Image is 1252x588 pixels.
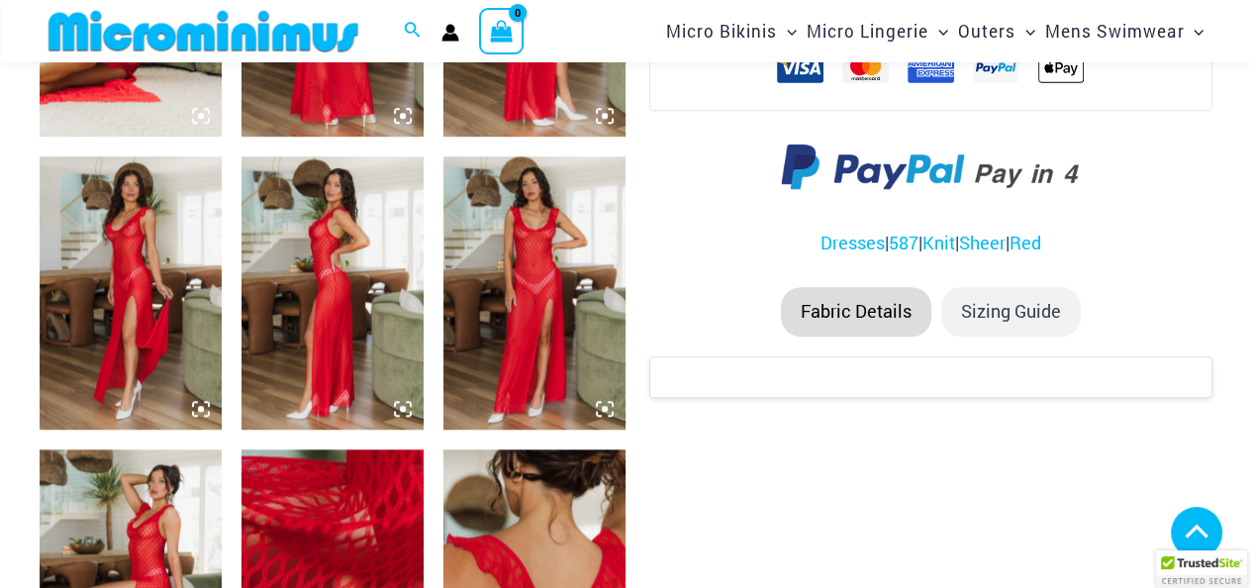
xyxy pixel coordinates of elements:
a: Dresses [820,231,885,254]
li: Sizing Guide [941,287,1081,337]
li: Fabric Details [781,287,931,337]
a: Search icon link [404,19,422,45]
a: View Shopping Cart, empty [479,8,525,53]
div: TrustedSite Certified [1156,550,1247,588]
img: Sometimes Red 587 Dress [241,156,424,430]
img: Sometimes Red 587 Dress [40,156,222,430]
span: Menu Toggle [928,6,948,56]
img: Sometimes Red 587 Dress [443,156,626,430]
img: MM SHOP LOGO FLAT [41,9,366,53]
span: Micro Lingerie [807,6,928,56]
span: Menu Toggle [1184,6,1204,56]
a: 587 [889,231,918,254]
a: Account icon link [441,24,459,42]
nav: Site Navigation [658,3,1212,59]
a: Mens SwimwearMenu ToggleMenu Toggle [1040,6,1208,56]
span: Micro Bikinis [666,6,777,56]
span: Outers [958,6,1015,56]
a: Micro BikinisMenu ToggleMenu Toggle [661,6,802,56]
p: | | | | [649,229,1212,258]
a: OutersMenu ToggleMenu Toggle [953,6,1040,56]
a: Knit [922,231,955,254]
a: Sheer [959,231,1006,254]
span: Menu Toggle [1015,6,1035,56]
span: Mens Swimwear [1045,6,1184,56]
a: Micro LingerieMenu ToggleMenu Toggle [802,6,953,56]
a: Red [1010,231,1041,254]
span: Menu Toggle [777,6,797,56]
